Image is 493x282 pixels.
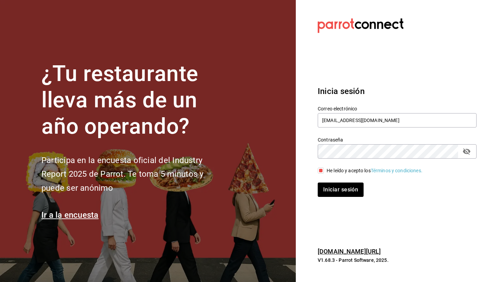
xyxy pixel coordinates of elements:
[318,183,364,197] button: Iniciar sesión
[318,106,477,111] label: Correo electrónico
[327,167,422,174] div: He leído y acepto los
[41,153,226,195] h2: Participa en la encuesta oficial del Industry Report 2025 de Parrot. Te toma 5 minutos y puede se...
[318,113,477,127] input: Ingresa tu correo electrónico
[318,257,477,264] p: V1.68.3 - Parrot Software, 2025.
[318,137,477,142] label: Contraseña
[318,85,477,97] h3: Inicia sesión
[41,210,99,220] a: Ir a la encuesta
[371,168,422,173] a: Términos y condiciones.
[461,146,472,157] button: passwordField
[41,61,226,139] h1: ¿Tu restaurante lleva más de un año operando?
[318,248,381,255] a: [DOMAIN_NAME][URL]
